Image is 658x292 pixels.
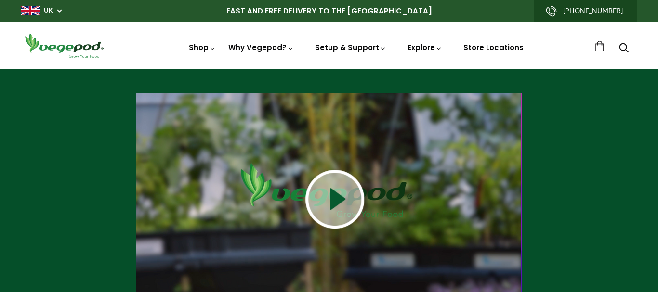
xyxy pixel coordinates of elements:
[228,42,294,52] a: Why Vegepod?
[463,42,524,52] a: Store Locations
[619,44,629,54] a: Search
[315,42,386,52] a: Setup & Support
[305,170,364,229] img: play button
[408,42,442,52] a: Explore
[21,32,107,59] img: Vegepod
[44,6,53,15] a: UK
[21,6,40,15] img: gb_large.png
[189,42,216,52] a: Shop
